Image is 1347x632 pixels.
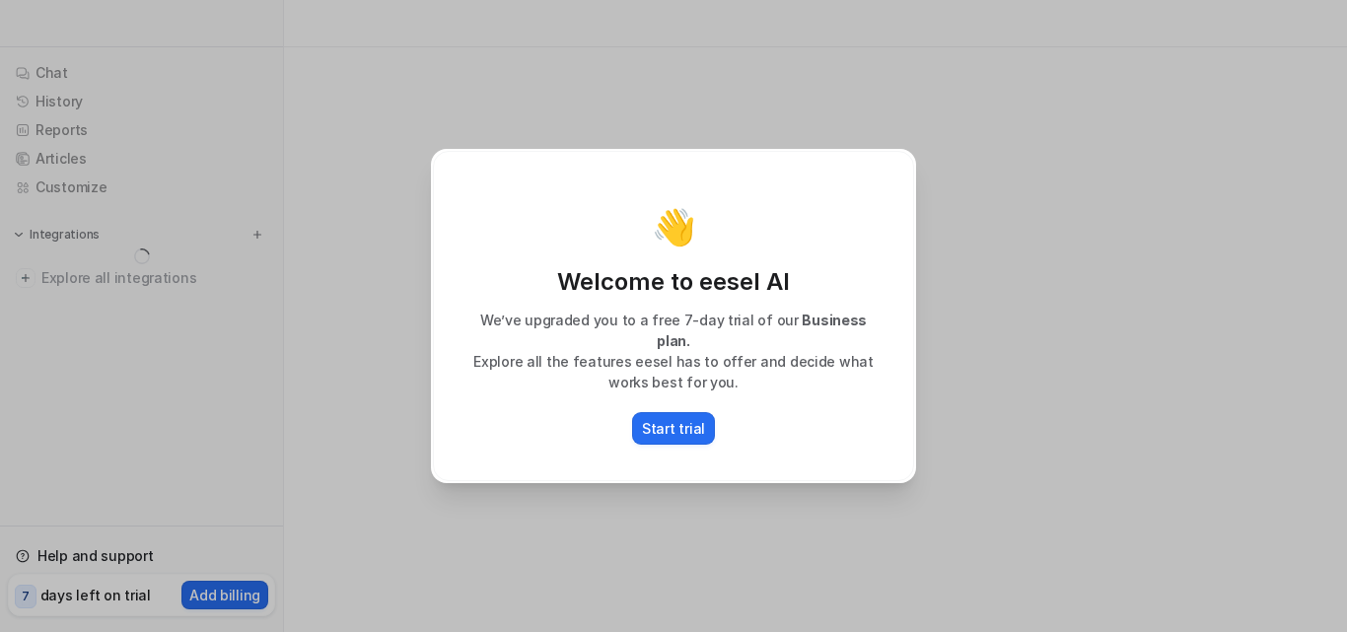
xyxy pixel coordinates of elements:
p: Start trial [642,418,705,439]
p: 👋 [652,207,696,246]
p: Welcome to eesel AI [454,266,893,298]
button: Start trial [632,412,715,445]
p: Explore all the features eesel has to offer and decide what works best for you. [454,351,893,392]
p: We’ve upgraded you to a free 7-day trial of our [454,310,893,351]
